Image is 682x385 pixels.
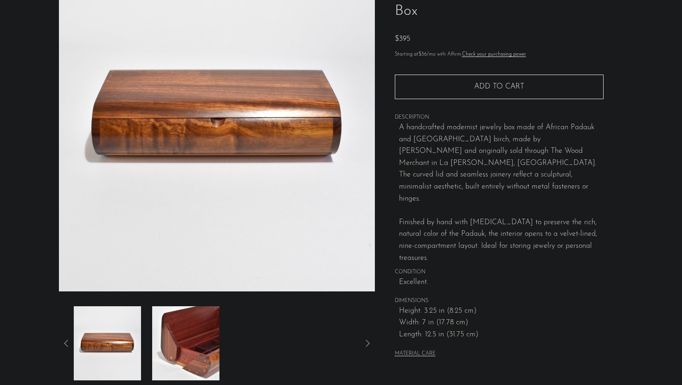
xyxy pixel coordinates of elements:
span: Height: 3.25 in (8.25 cm) [399,305,604,317]
img: Handmade Modernist Jewelry Box [74,306,141,380]
span: Add to cart [474,82,524,91]
p: A handcrafted modernist jewelry box made of African Padauk and [GEOGRAPHIC_DATA] birch, made by [... [399,122,604,264]
span: Width: 7 in (17.78 cm) [399,317,604,329]
span: DESCRIPTION [395,114,604,122]
p: Starting at /mo with Affirm. [395,50,604,59]
button: Add to cart [395,75,604,99]
img: Handmade Modernist Jewelry Box [152,306,219,380]
span: Length: 12.5 in (31.75 cm) [399,329,604,341]
a: Check your purchasing power - Learn more about Affirm Financing (opens in modal) [462,52,526,57]
span: Excellent. [399,277,604,289]
button: MATERIAL CARE [395,351,436,358]
span: DIMENSIONS [395,297,604,305]
span: $36 [418,52,427,57]
span: $395 [395,35,410,43]
span: CONDITION [395,268,604,277]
